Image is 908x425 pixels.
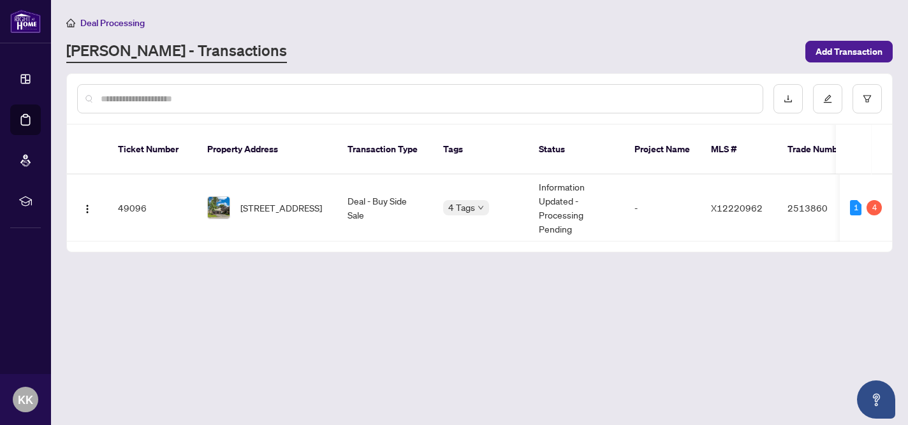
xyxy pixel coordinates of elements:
th: Ticket Number [108,125,197,175]
img: logo [10,10,41,33]
th: MLS # [701,125,777,175]
th: Transaction Type [337,125,433,175]
span: Deal Processing [80,17,145,29]
span: 4 Tags [448,200,475,215]
td: 49096 [108,175,197,241]
a: [PERSON_NAME] - Transactions [66,40,287,63]
span: download [784,94,793,103]
th: Status [529,125,624,175]
button: Add Transaction [805,41,893,62]
img: Logo [82,204,92,214]
span: filter [863,94,872,103]
div: 1 [850,200,861,215]
button: Logo [77,198,98,218]
th: Trade Number [777,125,867,175]
span: KK [18,391,33,408]
span: Add Transaction [816,41,882,62]
button: edit [813,84,842,113]
th: Project Name [624,125,701,175]
th: Property Address [197,125,337,175]
img: thumbnail-img [208,197,230,219]
td: - [624,175,701,241]
td: 2513860 [777,175,867,241]
button: download [773,84,803,113]
span: X12220962 [711,202,763,213]
div: 4 [867,200,882,215]
span: [STREET_ADDRESS] [240,201,322,215]
td: Information Updated - Processing Pending [529,175,624,241]
th: Tags [433,125,529,175]
span: home [66,18,75,27]
button: Open asap [857,380,895,419]
button: filter [853,84,882,113]
span: edit [823,94,832,103]
td: Deal - Buy Side Sale [337,175,433,241]
span: down [478,205,484,211]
